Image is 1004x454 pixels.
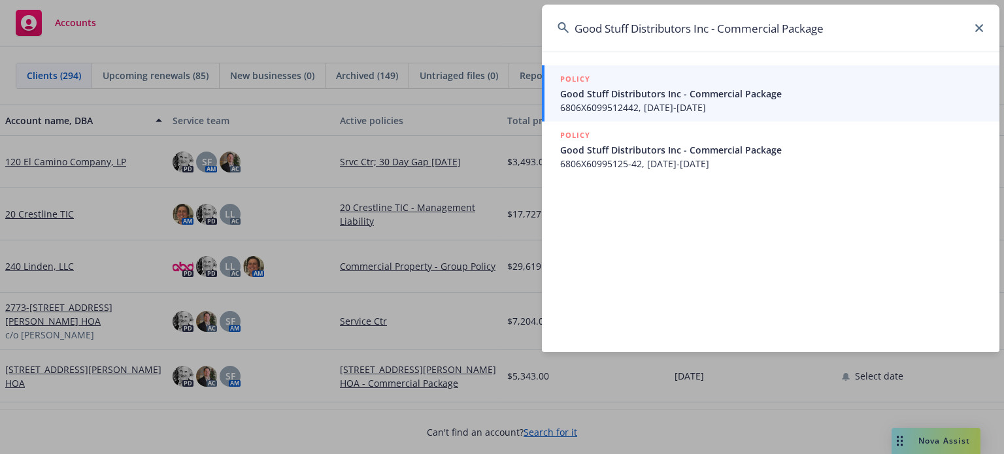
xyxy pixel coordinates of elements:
[560,129,590,142] h5: POLICY
[560,73,590,86] h5: POLICY
[560,87,984,101] span: Good Stuff Distributors Inc - Commercial Package
[560,143,984,157] span: Good Stuff Distributors Inc - Commercial Package
[542,5,999,52] input: Search...
[560,101,984,114] span: 6806X6099512442, [DATE]-[DATE]
[542,122,999,178] a: POLICYGood Stuff Distributors Inc - Commercial Package6806X60995125-42, [DATE]-[DATE]
[542,65,999,122] a: POLICYGood Stuff Distributors Inc - Commercial Package6806X6099512442, [DATE]-[DATE]
[560,157,984,170] span: 6806X60995125-42, [DATE]-[DATE]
